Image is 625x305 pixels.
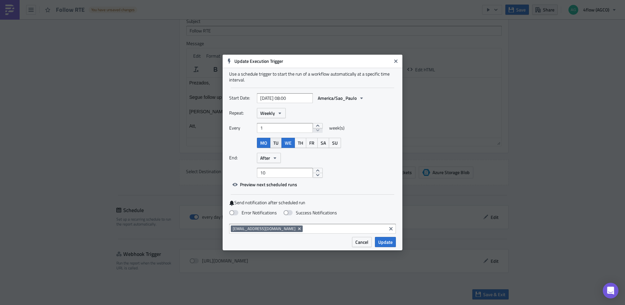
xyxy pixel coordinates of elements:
[229,210,277,216] label: Error Notifications
[257,108,286,118] button: Weekly
[306,138,318,148] button: FR
[229,93,254,103] label: Start Date:
[3,31,312,37] p: [PERSON_NAME] de questões, favor entrar em contato com time de CT.
[229,108,254,118] label: Repeat:
[229,179,300,189] button: Preview next scheduled runs
[229,153,254,163] label: End:
[313,123,323,128] button: increment
[387,225,395,233] button: Clear selected items
[283,210,337,216] label: Success Notifications
[321,139,326,146] span: SA
[233,226,296,231] span: [EMAIL_ADDRESS][DOMAIN_NAME]
[314,93,367,103] button: America/Sao_Paulo
[240,181,297,188] span: Preview next scheduled runs
[257,93,313,103] input: YYYY-MM-DD HH:mm
[3,3,312,8] p: Prezados,
[270,138,282,148] button: TU
[313,128,323,133] button: decrement
[295,138,306,148] button: TH
[391,56,401,66] button: Close
[260,154,270,161] span: After
[355,239,368,245] span: Cancel
[285,139,292,146] span: WE
[309,139,314,146] span: FR
[260,139,267,146] span: MO
[257,153,281,163] button: After
[229,200,396,206] label: Send notification after scheduled run
[234,58,391,64] h6: Update Execution Trigger
[257,138,270,148] button: MO
[273,139,279,146] span: TU
[313,168,323,173] button: increment
[329,138,341,148] button: SU
[3,17,312,22] p: Segue follow up com as cargas atribuídas.
[352,237,372,247] button: Cancel
[317,138,329,148] button: SA
[375,237,396,247] button: Update
[260,110,275,117] span: Weekly
[281,138,295,148] button: WE
[332,139,338,146] span: SU
[603,283,618,298] div: Open Intercom Messenger
[298,139,303,146] span: TH
[378,239,393,245] span: Update
[297,225,303,232] button: Remove Tag
[329,123,345,133] span: week(s)
[229,123,254,133] label: Every
[318,95,357,101] span: America/Sao_Paulo
[313,173,323,178] button: decrement
[3,3,312,51] body: Rich Text Area. Press ALT-0 for help.
[3,46,312,51] p: Att,
[229,71,396,83] div: Use a schedule trigger to start the run of a workflow automatically at a specific time interval.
